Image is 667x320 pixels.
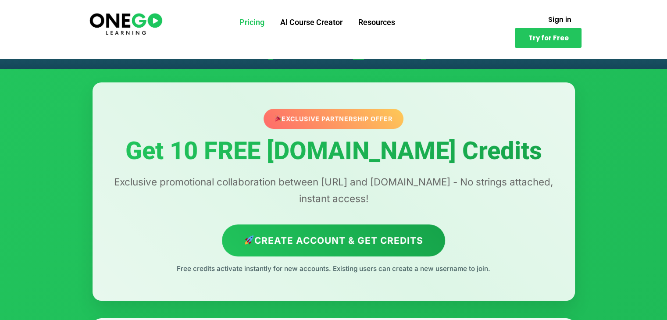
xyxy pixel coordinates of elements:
h1: Get 10 FREE [DOMAIN_NAME] Credits! [101,41,566,60]
div: Exclusive Partnership Offer [264,109,403,129]
a: Sign in [537,11,581,28]
a: Resources [350,11,403,34]
p: Exclusive promotional collaboration between [URL] and [DOMAIN_NAME] - No strings attached, instan... [110,174,557,207]
a: AI Course Creator [272,11,350,34]
img: 🚀 [245,235,254,245]
p: Free credits activate instantly for new accounts. Existing users can create a new username to join. [110,263,557,274]
a: Pricing [232,11,272,34]
h1: Get 10 FREE [DOMAIN_NAME] Credits [110,138,557,165]
span: Try for Free [528,35,568,41]
span: Sign in [548,16,571,23]
a: Create Account & Get Credits [222,224,445,256]
img: 🎉 [275,115,281,121]
a: Try for Free [515,28,581,48]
